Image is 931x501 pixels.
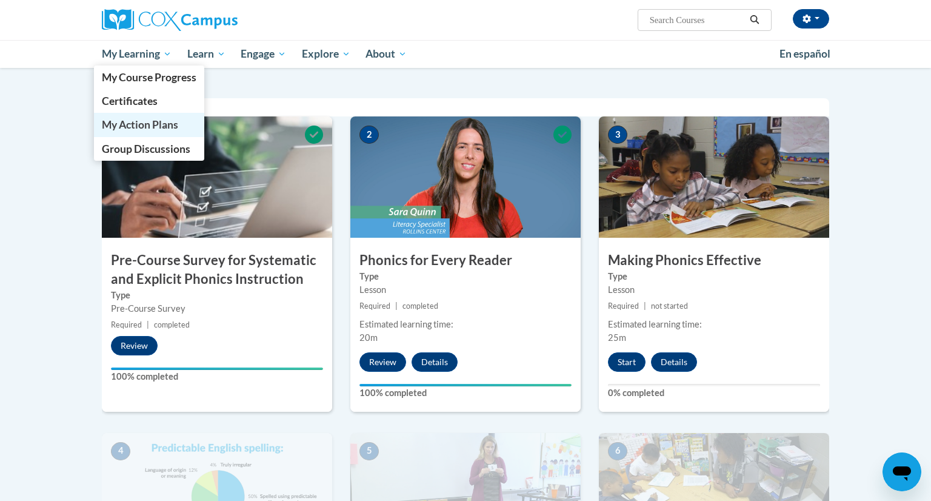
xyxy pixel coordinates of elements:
[111,289,323,302] label: Type
[350,116,581,238] img: Course Image
[359,270,572,283] label: Type
[359,386,572,400] label: 100% completed
[111,320,142,329] span: Required
[608,270,820,283] label: Type
[651,352,697,372] button: Details
[395,301,398,311] span: |
[649,13,746,27] input: Search Courses
[233,40,294,68] a: Engage
[102,71,196,84] span: My Course Progress
[772,41,838,67] a: En español
[608,352,646,372] button: Start
[359,352,406,372] button: Review
[111,336,158,355] button: Review
[302,47,350,61] span: Explore
[599,116,829,238] img: Course Image
[365,47,407,61] span: About
[412,352,458,372] button: Details
[359,301,390,311] span: Required
[294,40,358,68] a: Explore
[111,442,130,460] span: 4
[779,47,830,60] span: En español
[102,118,178,131] span: My Action Plans
[241,47,286,61] span: Engage
[94,66,204,89] a: My Course Progress
[608,442,627,460] span: 6
[359,126,379,144] span: 2
[358,40,415,68] a: About
[187,47,225,61] span: Learn
[359,318,572,331] div: Estimated learning time:
[102,143,190,155] span: Group Discussions
[359,283,572,297] div: Lesson
[402,301,438,311] span: completed
[147,320,149,329] span: |
[154,320,190,329] span: completed
[359,332,378,343] span: 20m
[608,126,627,144] span: 3
[608,386,820,400] label: 0% completed
[84,40,847,68] div: Main menu
[102,251,332,289] h3: Pre-Course Survey for Systematic and Explicit Phonics Instruction
[599,251,829,270] h3: Making Phonics Effective
[608,332,626,343] span: 25m
[111,370,323,383] label: 100% completed
[94,137,204,161] a: Group Discussions
[608,318,820,331] div: Estimated learning time:
[94,113,204,136] a: My Action Plans
[102,47,172,61] span: My Learning
[94,89,204,113] a: Certificates
[102,116,332,238] img: Course Image
[746,13,764,27] button: Search
[359,384,572,386] div: Your progress
[793,9,829,29] button: Account Settings
[883,452,921,491] iframe: Button to launch messaging window
[359,442,379,460] span: 5
[111,302,323,315] div: Pre-Course Survey
[608,283,820,297] div: Lesson
[102,95,158,107] span: Certificates
[111,368,323,370] div: Your progress
[651,301,688,311] span: not started
[644,301,646,311] span: |
[102,9,238,31] img: Cox Campus
[102,9,332,31] a: Cox Campus
[350,251,581,270] h3: Phonics for Every Reader
[179,40,233,68] a: Learn
[94,40,179,68] a: My Learning
[608,301,639,311] span: Required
